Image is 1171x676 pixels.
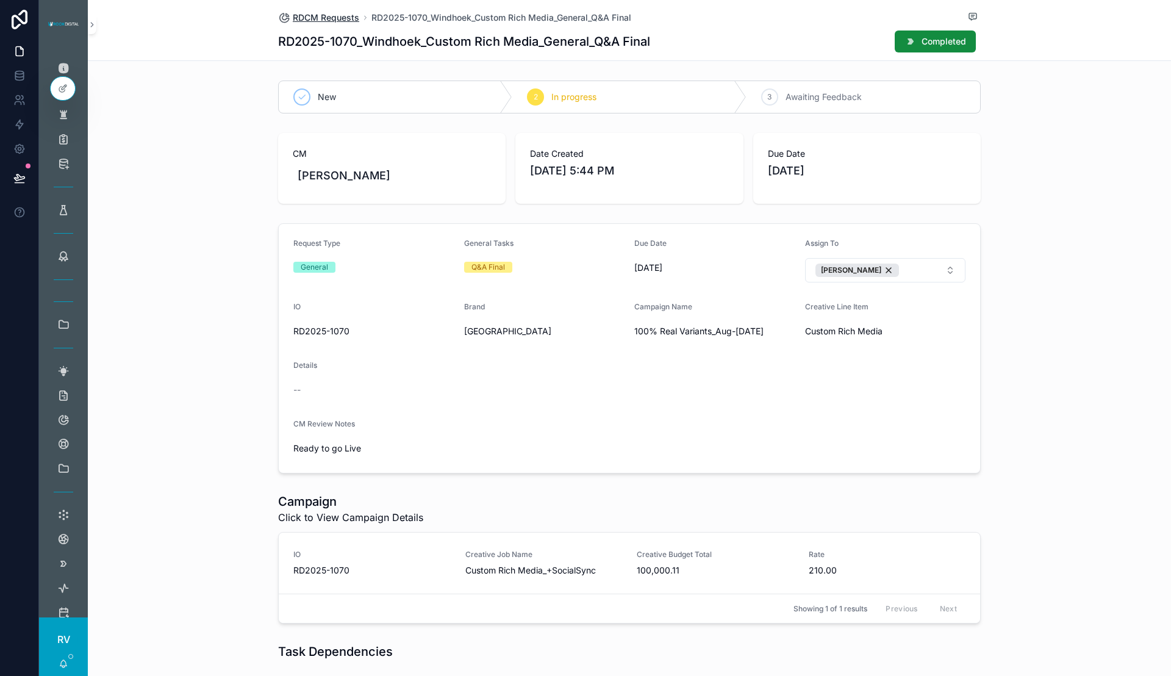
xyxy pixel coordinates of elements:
button: Select Button [805,258,966,282]
span: IO [293,550,451,559]
h1: Task Dependencies [278,643,393,660]
a: RD2025-1070_Windhoek_Custom Rich Media_General_Q&A Final [371,12,631,24]
span: Showing 1 of 1 results [793,604,867,614]
span: Due Date [634,239,667,248]
span: CM Review Notes [293,419,355,428]
span: Rate [809,550,966,559]
span: New [318,91,336,103]
span: [DATE] [634,262,795,274]
span: Awaiting Feedback [786,91,862,103]
span: In progress [551,91,596,103]
div: scrollable content [39,49,88,617]
span: Ready to go Live [293,442,454,455]
span: Date Created [530,148,728,160]
span: Creative Budget Total [637,550,794,559]
span: -- [293,384,301,396]
span: 2 [534,92,538,102]
span: RD2025-1070 [293,325,454,337]
span: CM [293,148,491,160]
span: RV [57,632,70,647]
h1: Campaign [278,493,423,510]
span: Custom Rich Media_+SocialSync [465,564,623,577]
span: [GEOGRAPHIC_DATA] [464,325,625,337]
span: Click to View Campaign Details [278,510,423,525]
button: Completed [895,31,976,52]
a: RDCM Requests [278,12,359,24]
button: Unselect 4 [815,264,899,277]
span: [DATE] [768,162,966,179]
span: Assign To [805,239,839,248]
span: 100,000.11 [637,564,794,577]
span: Custom Rich Media [805,325,966,337]
span: RDCM Requests [293,12,359,24]
a: IORD2025-1070Creative Job NameCustom Rich Media_+SocialSyncCreative Budget Total100,000.11Rate210.00 [279,533,980,594]
span: [PERSON_NAME] [298,167,390,184]
span: Request Type [293,239,340,248]
span: RD2025-1070 [293,564,451,577]
span: [DATE] 5:44 PM [530,162,728,179]
span: Details [293,361,317,370]
h1: RD2025-1070_Windhoek_Custom Rich Media_General_Q&A Final [278,33,650,50]
span: Brand [464,302,485,311]
span: [PERSON_NAME] [821,265,881,275]
div: Q&A Final [471,262,505,273]
span: Completed [922,35,966,48]
span: 3 [767,92,772,102]
img: App logo [46,20,81,29]
span: 210.00 [809,564,966,577]
span: Campaign Name [634,302,692,311]
span: Creative Line Item [805,302,868,311]
span: Creative Job Name [465,550,623,559]
div: General [301,262,328,273]
span: 100% Real Variants_Aug-[DATE] [634,325,795,337]
span: Due Date [768,148,966,160]
span: General Tasks [464,239,514,248]
span: IO [293,302,301,311]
